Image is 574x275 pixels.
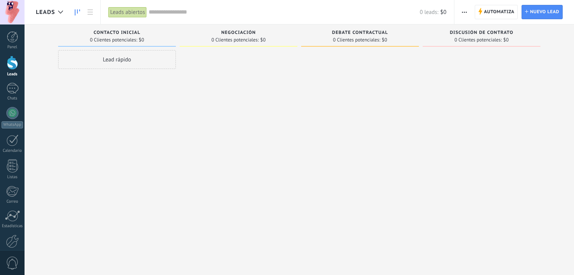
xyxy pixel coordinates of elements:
[2,96,23,101] div: Chats
[211,38,259,42] span: 0 Clientes potenciales:
[475,5,518,19] a: Automatiza
[333,38,380,42] span: 0 Clientes potenciales:
[2,121,23,128] div: WhatsApp
[450,30,513,35] span: Discusión de contrato
[2,224,23,229] div: Estadísticas
[139,38,144,42] span: $0
[522,5,563,19] a: Nuevo lead
[382,38,387,42] span: $0
[454,38,502,42] span: 0 Clientes potenciales:
[108,7,147,18] div: Leads abiertos
[36,9,55,16] span: Leads
[62,30,172,37] div: Contacto inicial
[2,199,23,204] div: Correo
[221,30,256,35] span: Negociación
[2,175,23,180] div: Listas
[2,72,23,77] div: Leads
[426,30,537,37] div: Discusión de contrato
[530,5,559,19] span: Nuevo lead
[484,5,514,19] span: Automatiza
[183,30,294,37] div: Negociación
[94,30,140,35] span: Contacto inicial
[90,38,137,42] span: 0 Clientes potenciales:
[2,148,23,153] div: Calendario
[420,9,438,16] span: 0 leads:
[2,45,23,50] div: Panel
[332,30,388,35] span: Debate contractual
[305,30,415,37] div: Debate contractual
[503,38,509,42] span: $0
[260,38,266,42] span: $0
[440,9,446,16] span: $0
[58,50,176,69] div: Lead rápido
